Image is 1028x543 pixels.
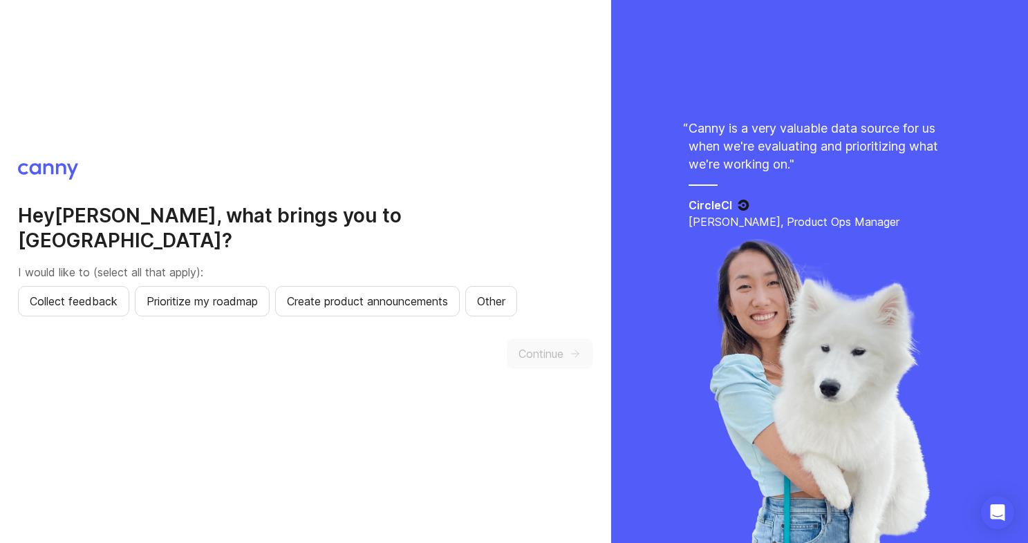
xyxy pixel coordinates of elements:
button: Continue [507,339,593,369]
p: [PERSON_NAME], Product Ops Manager [689,213,951,230]
h2: Hey [PERSON_NAME] , what brings you to [GEOGRAPHIC_DATA]? [18,203,593,253]
h5: CircleCI [689,197,732,213]
p: Canny is a very valuable data source for us when we're evaluating and prioritizing what we're wor... [689,120,951,173]
span: Other [477,293,505,309]
button: Collect feedback [18,286,129,316]
img: Canny logo [18,163,78,180]
img: CircleCI logo [738,200,749,211]
span: Collect feedback [30,293,118,309]
span: Prioritize my roadmap [147,293,258,309]
div: Open Intercom Messenger [981,496,1014,529]
button: Prioritize my roadmap [135,286,270,316]
button: Other [465,286,517,316]
span: Create product announcements [287,293,448,309]
img: liya-429d2be8cea6414bfc71c507a98abbfa.webp [707,239,933,543]
button: Create product announcements [275,286,460,316]
span: Continue [518,345,563,362]
p: I would like to (select all that apply): [18,264,593,280]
